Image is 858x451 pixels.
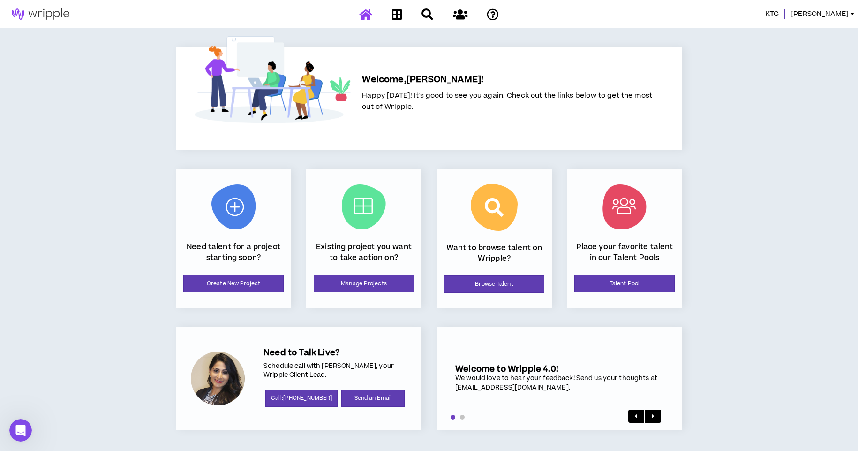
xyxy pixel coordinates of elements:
[183,242,284,263] p: Need talent for a project starting soon?
[263,362,406,380] p: Schedule call with [PERSON_NAME], your Wripple Client Lead.
[183,275,284,292] a: Create New Project
[342,184,386,229] img: Current Projects
[574,275,675,292] a: Talent Pool
[362,73,652,86] h5: Welcome, [PERSON_NAME] !
[362,91,652,112] span: Happy [DATE]! It's good to see you again. Check out the links below to get the most out of Wripple.
[341,390,405,407] a: Send an Email
[191,352,245,405] div: Kiran B.
[444,243,544,264] p: Want to browse talent on Wripple?
[314,242,414,263] p: Existing project you want to take action on?
[265,390,338,407] a: Call:[PHONE_NUMBER]
[9,419,32,442] iframe: Intercom live chat
[444,275,544,293] a: Browse Talent
[765,9,779,19] span: KTC
[455,364,663,374] h5: Welcome to Wripple 4.0!
[574,242,675,263] p: Place your favorite talent in our Talent Pools
[263,348,406,358] h5: Need to Talk Live?
[602,184,647,229] img: Talent Pool
[455,374,663,392] div: We would love to hear your feedback! Send us your thoughts at [EMAIL_ADDRESS][DOMAIN_NAME].
[211,184,256,229] img: New Project
[790,9,849,19] span: [PERSON_NAME]
[314,275,414,292] a: Manage Projects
